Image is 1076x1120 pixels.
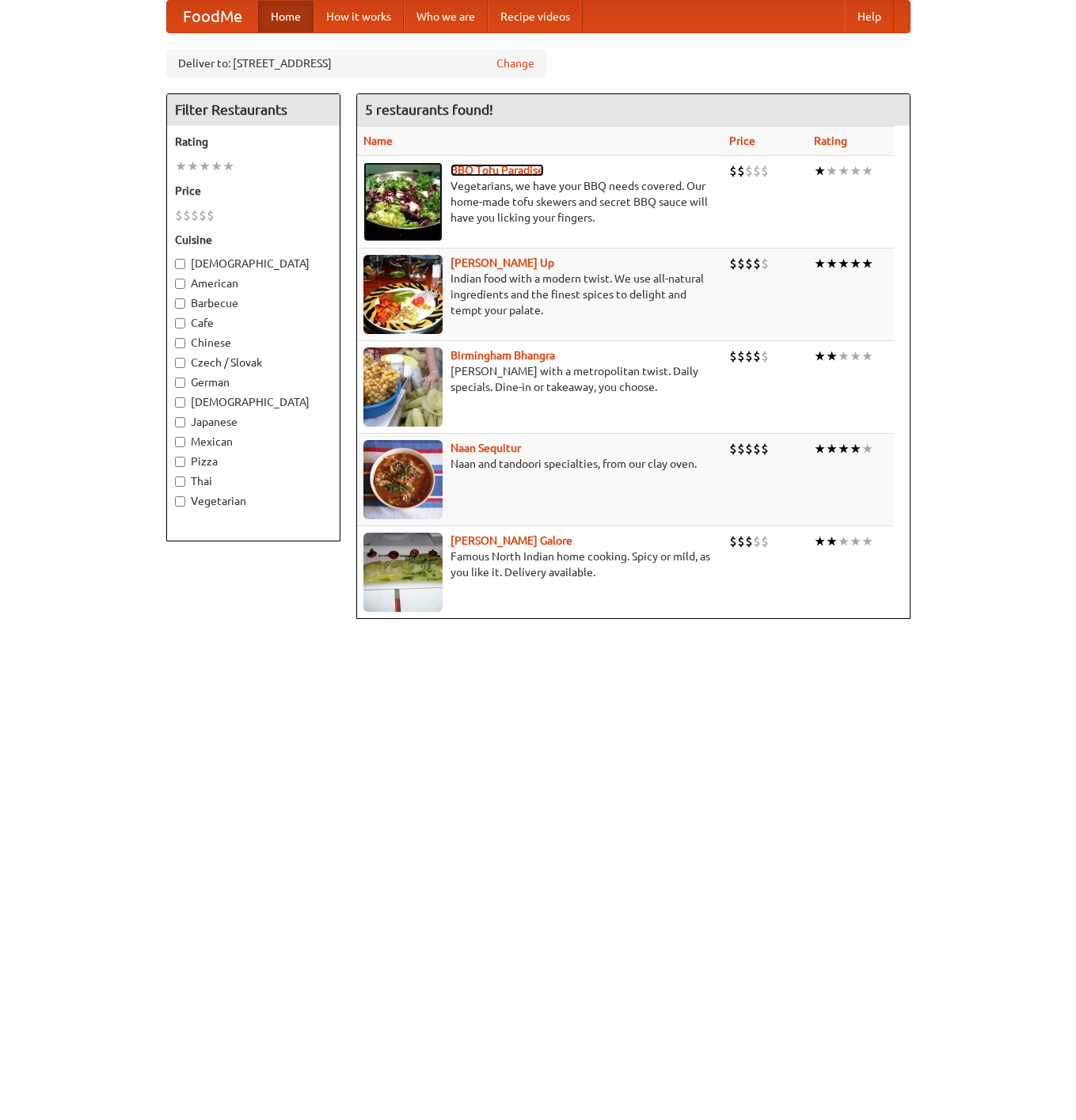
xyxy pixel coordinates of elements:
[363,549,717,580] p: Famous North Indian home cooking. Spicy or mild, as you like it. Delivery available.
[838,347,850,365] li: ★
[753,440,761,457] li: $
[729,347,737,365] li: $
[838,440,850,457] li: ★
[175,457,185,467] input: Pizza
[861,440,873,457] li: ★
[729,255,737,272] li: $
[753,347,761,365] li: $
[175,473,332,489] label: Thai
[814,162,826,180] li: ★
[175,318,185,328] input: Cafe
[838,162,850,180] li: ★
[451,534,572,547] a: [PERSON_NAME] Galore
[850,533,861,550] li: ★
[175,158,187,175] li: ★
[363,178,717,226] p: Vegetarians, we have your BBQ needs covered. Our home-made tofu skewers and secret BBQ sauce will...
[175,207,183,224] li: $
[211,158,222,175] li: ★
[826,255,838,272] li: ★
[753,533,761,550] li: $
[745,255,753,272] li: $
[451,442,521,454] a: Naan Sequitur
[363,347,443,427] img: bhangra.jpg
[826,347,838,365] li: ★
[451,164,544,177] a: BBQ Tofu Paradise
[845,1,894,32] a: Help
[175,378,185,388] input: German
[175,476,185,487] input: Thai
[175,493,332,509] label: Vegetarian
[745,347,753,365] li: $
[175,295,332,311] label: Barbecue
[175,496,185,507] input: Vegetarian
[363,255,443,334] img: curryup.jpg
[175,358,185,368] input: Czech / Slovak
[814,440,826,457] li: ★
[737,347,745,365] li: $
[167,94,340,126] h4: Filter Restaurants
[175,279,185,289] input: American
[363,271,717,318] p: Indian food with a modern twist. We use all-natural ingredients and the finest spices to delight ...
[729,162,737,180] li: $
[850,347,861,365] li: ★
[167,1,258,32] a: FoodMe
[199,158,211,175] li: ★
[183,207,191,224] li: $
[175,434,332,450] label: Mexican
[166,49,546,78] div: Deliver to: [STREET_ADDRESS]
[199,207,207,224] li: $
[175,315,332,331] label: Cafe
[175,298,185,309] input: Barbecue
[861,347,873,365] li: ★
[761,162,769,180] li: $
[737,255,745,272] li: $
[761,533,769,550] li: $
[207,207,215,224] li: $
[222,158,234,175] li: ★
[175,134,332,150] h5: Rating
[175,417,185,427] input: Japanese
[761,347,769,365] li: $
[175,374,332,390] label: German
[861,255,873,272] li: ★
[838,533,850,550] li: ★
[363,363,717,395] p: [PERSON_NAME] with a metropolitan twist. Daily specials. Dine-in or takeaway, you choose.
[737,533,745,550] li: $
[753,255,761,272] li: $
[314,1,404,32] a: How it works
[850,440,861,457] li: ★
[729,533,737,550] li: $
[363,162,443,241] img: tofuparadise.jpg
[175,338,185,348] input: Chinese
[175,454,332,469] label: Pizza
[761,440,769,457] li: $
[745,440,753,457] li: $
[838,255,850,272] li: ★
[737,440,745,457] li: $
[451,256,554,269] a: [PERSON_NAME] Up
[175,256,332,271] label: [DEMOGRAPHIC_DATA]
[826,533,838,550] li: ★
[814,533,826,550] li: ★
[850,162,861,180] li: ★
[761,255,769,272] li: $
[175,394,332,410] label: [DEMOGRAPHIC_DATA]
[175,437,185,447] input: Mexican
[175,232,332,248] h5: Cuisine
[850,255,861,272] li: ★
[175,414,332,430] label: Japanese
[175,275,332,291] label: American
[363,135,393,147] a: Name
[451,349,555,362] a: Birmingham Bhangra
[729,135,755,147] a: Price
[404,1,488,32] a: Who we are
[191,207,199,224] li: $
[753,162,761,180] li: $
[814,135,847,147] a: Rating
[861,162,873,180] li: ★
